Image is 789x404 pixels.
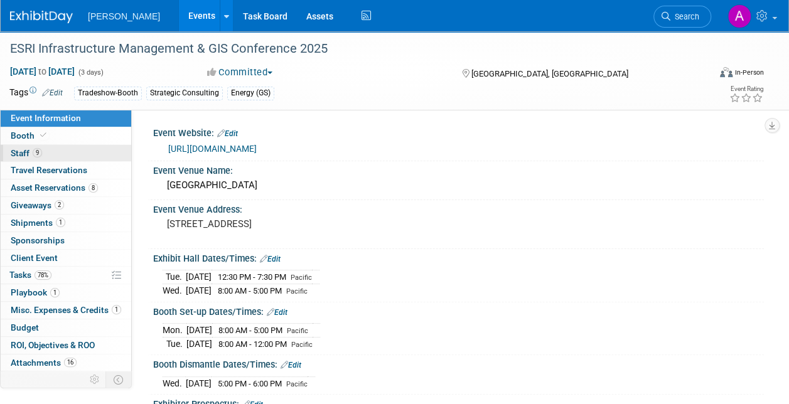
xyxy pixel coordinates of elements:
td: [DATE] [186,376,212,390]
span: Misc. Expenses & Credits [11,305,121,315]
span: Pacific [286,380,308,388]
span: Pacific [291,341,313,349]
span: 12:30 PM - 7:30 PM [218,272,286,282]
a: Staff9 [1,145,131,162]
a: Client Event [1,250,131,267]
span: Search [670,12,699,21]
td: Wed. [163,284,186,297]
span: Booth [11,130,49,141]
div: Event Format [654,65,764,84]
span: Travel Reservations [11,165,87,175]
td: Toggle Event Tabs [106,371,132,388]
img: ExhibitDay [10,11,73,23]
td: Tags [9,86,63,100]
span: Sponsorships [11,235,65,245]
span: Tasks [9,270,51,280]
td: [DATE] [186,284,212,297]
div: [GEOGRAPHIC_DATA] [163,176,754,195]
a: ROI, Objectives & ROO [1,337,131,354]
span: Giveaways [11,200,64,210]
a: Edit [260,255,281,263]
span: [DATE] [DATE] [9,66,75,77]
div: Tradeshow-Booth [74,87,142,100]
a: Booth [1,127,131,144]
div: Event Rating [729,86,763,92]
span: 8:00 AM - 12:00 PM [218,339,287,349]
a: Misc. Expenses & Credits1 [1,302,131,319]
span: 16 [64,358,77,367]
td: Personalize Event Tab Strip [84,371,106,388]
span: Playbook [11,287,60,297]
td: [DATE] [186,337,212,350]
td: Tue. [163,270,186,284]
span: Pacific [291,274,312,282]
span: 8:00 AM - 5:00 PM [218,286,282,295]
span: to [36,66,48,77]
pre: [STREET_ADDRESS] [167,218,394,230]
span: Staff [11,148,42,158]
a: Edit [217,129,238,138]
td: [DATE] [186,270,212,284]
span: 8 [89,183,98,193]
a: Sponsorships [1,232,131,249]
span: ROI, Objectives & ROO [11,340,95,350]
span: Event Information [11,113,81,123]
span: Budget [11,322,39,332]
div: Event Venue Address: [153,200,764,216]
span: 8:00 AM - 5:00 PM [218,326,282,335]
span: (3 days) [77,68,104,77]
span: Client Event [11,253,58,263]
a: Event Information [1,110,131,127]
td: Mon. [163,324,186,338]
div: Event Website: [153,124,764,140]
div: Booth Set-up Dates/Times: [153,302,764,319]
span: 2 [55,200,64,210]
a: [URL][DOMAIN_NAME] [168,144,257,154]
img: Format-Inperson.png [720,67,733,77]
span: 9 [33,148,42,157]
span: 1 [50,288,60,297]
div: Event Venue Name: [153,161,764,177]
span: 5:00 PM - 6:00 PM [218,379,282,388]
a: Playbook1 [1,284,131,301]
div: Exhibit Hall Dates/Times: [153,249,764,265]
button: Committed [203,66,277,79]
span: Pacific [287,327,308,335]
span: Asset Reservations [11,183,98,193]
div: Booth Dismantle Dates/Times: [153,355,764,371]
td: Tue. [163,337,186,350]
i: Booth reservation complete [40,132,46,139]
a: Shipments1 [1,215,131,231]
a: Edit [267,308,287,317]
span: 1 [56,218,65,227]
div: In-Person [734,68,764,77]
a: Search [653,6,711,28]
div: Strategic Consulting [146,87,223,100]
td: [DATE] [186,324,212,338]
div: Energy (GS) [227,87,274,100]
span: Attachments [11,358,77,368]
td: Wed. [163,376,186,390]
span: 78% [35,270,51,280]
span: Shipments [11,218,65,228]
span: Pacific [286,287,308,295]
a: Travel Reservations [1,162,131,179]
span: [GEOGRAPHIC_DATA], [GEOGRAPHIC_DATA] [471,69,628,78]
span: 1 [112,305,121,314]
a: Budget [1,319,131,336]
a: Edit [42,88,63,97]
a: Edit [281,361,301,369]
span: [PERSON_NAME] [88,11,160,21]
a: Asset Reservations8 [1,179,131,196]
div: ESRI Infrastructure Management & GIS Conference 2025 [6,38,699,60]
a: Tasks78% [1,267,131,284]
a: Giveaways2 [1,197,131,214]
a: Attachments16 [1,354,131,371]
img: Amy Reese [727,4,751,28]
